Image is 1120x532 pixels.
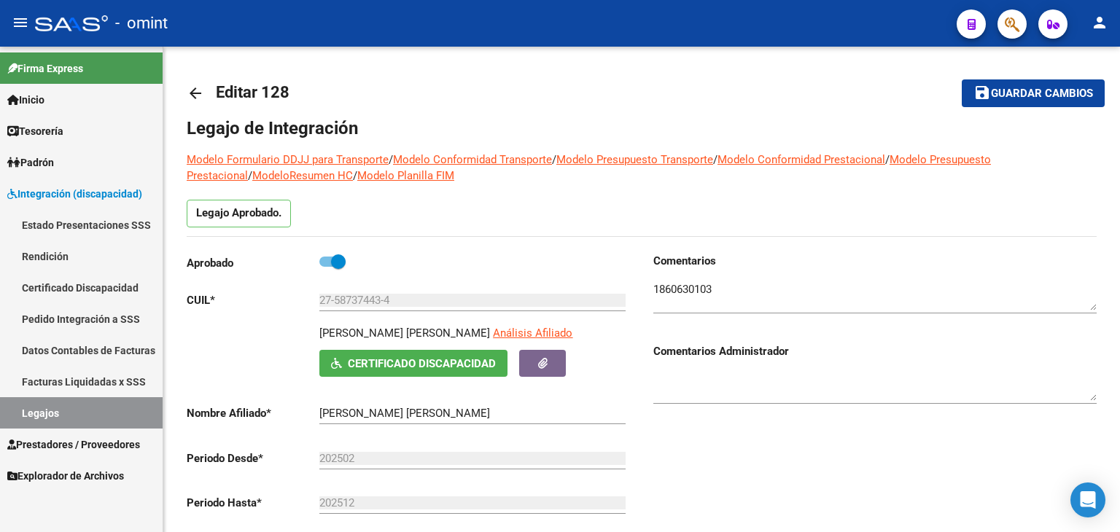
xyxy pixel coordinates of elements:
[717,153,885,166] a: Modelo Conformidad Prestacional
[187,292,319,308] p: CUIL
[357,169,454,182] a: Modelo Planilla FIM
[973,84,991,101] mat-icon: save
[319,325,490,341] p: [PERSON_NAME] [PERSON_NAME]
[7,154,54,171] span: Padrón
[653,253,1097,269] h3: Comentarios
[187,405,319,421] p: Nombre Afiliado
[12,14,29,31] mat-icon: menu
[556,153,713,166] a: Modelo Presupuesto Transporte
[7,92,44,108] span: Inicio
[7,60,83,77] span: Firma Express
[348,357,496,370] span: Certificado Discapacidad
[7,186,142,202] span: Integración (discapacidad)
[7,437,140,453] span: Prestadores / Proveedores
[7,468,124,484] span: Explorador de Archivos
[319,350,507,377] button: Certificado Discapacidad
[7,123,63,139] span: Tesorería
[187,200,291,227] p: Legajo Aprobado.
[962,79,1105,106] button: Guardar cambios
[216,83,289,101] span: Editar 128
[1070,482,1105,517] div: Open Intercom Messenger
[187,117,1097,140] h1: Legajo de Integración
[493,326,572,340] span: Análisis Afiliado
[187,85,204,102] mat-icon: arrow_back
[393,153,552,166] a: Modelo Conformidad Transporte
[187,153,389,166] a: Modelo Formulario DDJJ para Transporte
[187,495,319,511] p: Periodo Hasta
[1091,14,1108,31] mat-icon: person
[991,87,1093,101] span: Guardar cambios
[187,255,319,271] p: Aprobado
[653,343,1097,359] h3: Comentarios Administrador
[252,169,353,182] a: ModeloResumen HC
[187,450,319,466] p: Periodo Desde
[115,7,168,39] span: - omint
